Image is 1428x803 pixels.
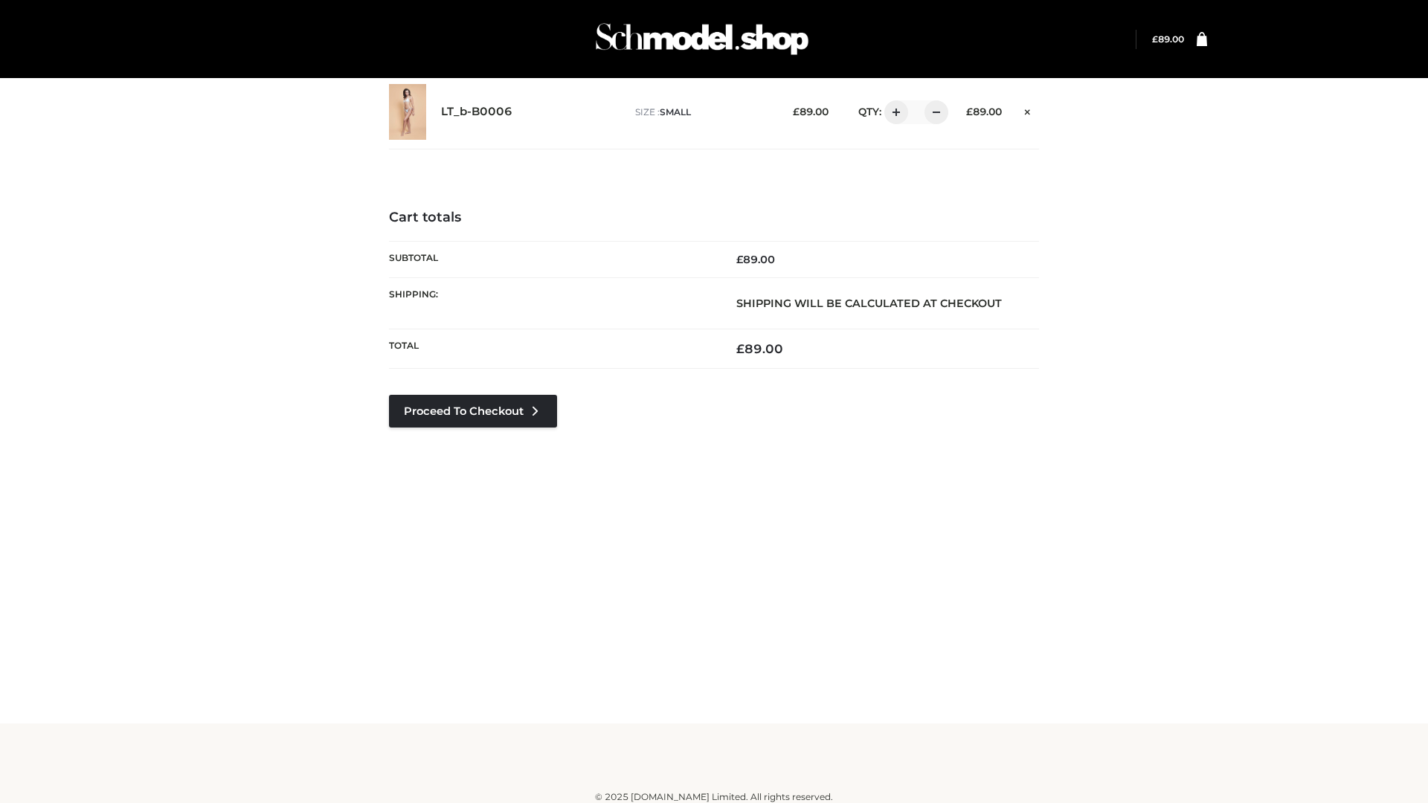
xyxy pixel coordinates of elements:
[635,106,770,119] p: size :
[389,395,557,428] a: Proceed to Checkout
[1152,33,1184,45] bdi: 89.00
[843,100,943,124] div: QTY:
[389,210,1039,226] h4: Cart totals
[1152,33,1158,45] span: £
[966,106,1002,117] bdi: 89.00
[389,277,714,329] th: Shipping:
[736,341,783,356] bdi: 89.00
[793,106,829,117] bdi: 89.00
[736,253,775,266] bdi: 89.00
[793,106,800,117] span: £
[389,84,426,140] img: LT_b-B0006 - SMALL
[389,241,714,277] th: Subtotal
[736,297,1002,310] strong: Shipping will be calculated at checkout
[441,105,512,119] a: LT_b-B0006
[389,329,714,369] th: Total
[966,106,973,117] span: £
[736,341,744,356] span: £
[1017,100,1039,120] a: Remove this item
[660,106,691,117] span: SMALL
[1152,33,1184,45] a: £89.00
[736,253,743,266] span: £
[591,10,814,68] img: Schmodel Admin 964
